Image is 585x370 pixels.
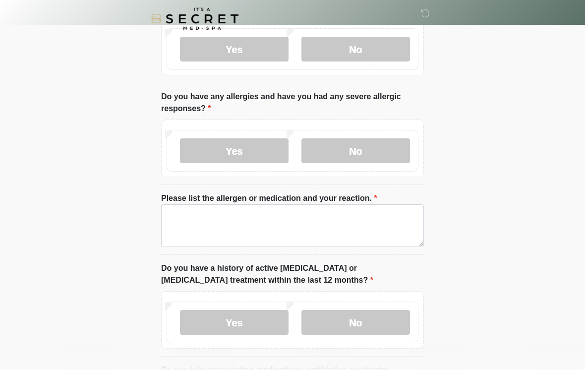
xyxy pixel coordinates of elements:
label: Do you have any allergies and have you had any severe allergic responses? [161,91,424,115]
label: No [301,310,410,335]
label: Yes [180,37,289,62]
label: Please list the allergen or medication and your reaction. [161,192,377,204]
label: No [301,37,410,62]
label: Yes [180,138,289,163]
label: Yes [180,310,289,335]
label: No [301,138,410,163]
label: Do you have a history of active [MEDICAL_DATA] or [MEDICAL_DATA] treatment within the last 12 mon... [161,262,424,286]
img: It's A Secret Med Spa Logo [151,7,238,30]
